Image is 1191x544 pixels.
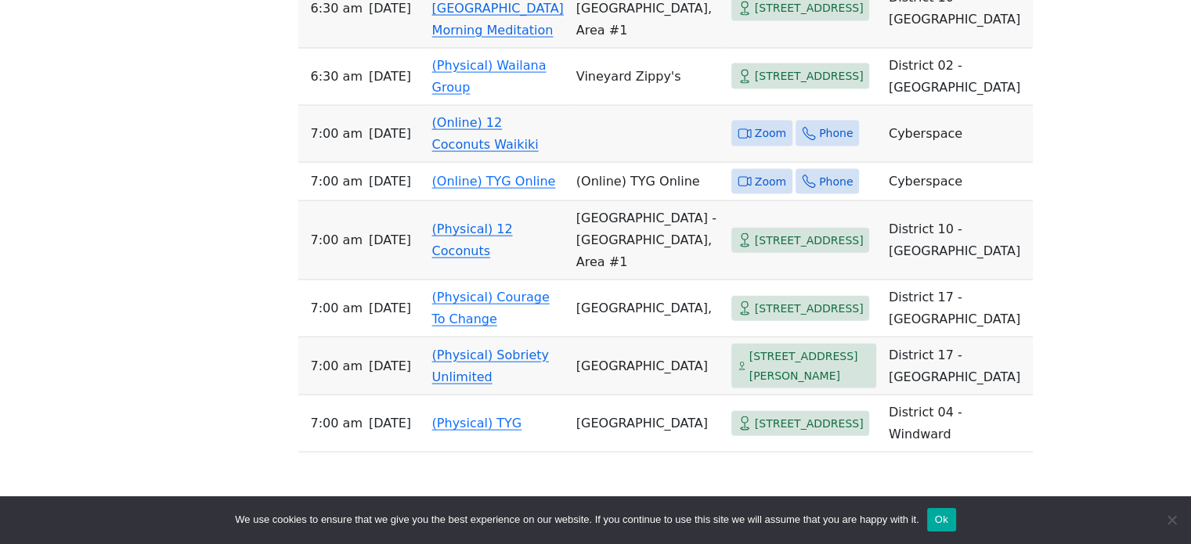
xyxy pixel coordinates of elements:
[819,124,853,143] span: Phone
[369,413,411,434] span: [DATE]
[311,355,363,377] span: 7:00 AM
[882,201,1033,280] td: District 10 - [GEOGRAPHIC_DATA]
[369,297,411,319] span: [DATE]
[755,124,786,143] span: Zoom
[755,172,786,192] span: Zoom
[311,413,363,434] span: 7:00 AM
[311,66,363,88] span: 6:30 AM
[882,49,1033,106] td: District 02 - [GEOGRAPHIC_DATA]
[432,222,513,258] a: (Physical) 12 Coconuts
[882,280,1033,337] td: District 17 - [GEOGRAPHIC_DATA]
[570,163,725,202] td: (Online) TYG Online
[819,172,853,192] span: Phone
[432,115,539,152] a: (Online) 12 Coconuts Waikiki
[369,229,411,251] span: [DATE]
[755,231,864,250] span: [STREET_ADDRESS]
[369,355,411,377] span: [DATE]
[369,171,411,193] span: [DATE]
[570,395,725,452] td: [GEOGRAPHIC_DATA]
[1164,512,1179,528] span: No
[755,414,864,434] span: [STREET_ADDRESS]
[755,67,864,86] span: [STREET_ADDRESS]
[570,337,725,395] td: [GEOGRAPHIC_DATA]
[749,347,870,385] span: [STREET_ADDRESS][PERSON_NAME]
[432,58,547,95] a: (Physical) Wailana Group
[432,174,556,189] a: (Online) TYG Online
[882,395,1033,452] td: District 04 - Windward
[311,229,363,251] span: 7:00 AM
[570,280,725,337] td: [GEOGRAPHIC_DATA],
[432,416,522,431] a: (Physical) TYG
[570,49,725,106] td: Vineyard Zippy's
[235,512,919,528] span: We use cookies to ensure that we give you the best experience on our website. If you continue to ...
[570,201,725,280] td: [GEOGRAPHIC_DATA] - [GEOGRAPHIC_DATA], Area #1
[369,66,411,88] span: [DATE]
[882,337,1033,395] td: District 17 - [GEOGRAPHIC_DATA]
[311,171,363,193] span: 7:00 AM
[432,290,550,326] a: (Physical) Courage To Change
[369,123,411,145] span: [DATE]
[311,297,363,319] span: 7:00 AM
[927,508,956,531] button: Ok
[755,299,864,319] span: [STREET_ADDRESS]
[882,163,1033,202] td: Cyberspace
[311,123,363,145] span: 7:00 AM
[432,348,549,384] a: (Physical) Sobriety Unlimited
[882,106,1033,163] td: Cyberspace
